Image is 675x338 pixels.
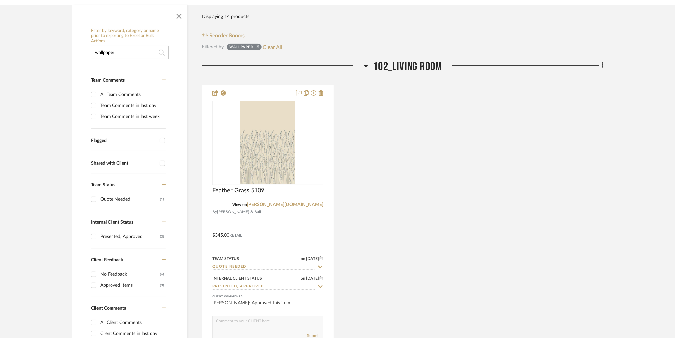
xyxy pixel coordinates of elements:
div: Flagged [91,138,156,144]
span: 102_Living Room [373,60,442,74]
span: Team Status [91,183,115,187]
div: Team Comments in last day [100,100,164,111]
div: Shared with Client [91,161,156,166]
span: Feather Grass 5109 [212,187,264,194]
span: [PERSON_NAME] & Ball [217,209,261,215]
span: By [212,209,217,215]
div: Presented, Approved [100,231,160,242]
span: Team Comments [91,78,125,83]
span: View on [232,203,247,207]
span: [DATE] [305,256,320,261]
div: Quote Needed [100,194,160,205]
div: No Feedback [100,269,160,280]
span: [DATE] [305,276,320,281]
span: Internal Client Status [91,220,133,225]
a: [PERSON_NAME][DOMAIN_NAME] [247,202,323,207]
div: Team Comments in last week [100,111,164,122]
div: (3) [160,231,164,242]
button: Reorder Rooms [202,32,245,40]
div: Displaying 14 products [202,10,249,23]
img: Feather Grass 5109 [240,101,295,184]
button: Clear All [263,43,283,51]
span: Reorder Rooms [210,32,245,40]
div: [PERSON_NAME]: Approved this item. [212,300,323,313]
span: Client Feedback [91,258,123,262]
div: (6) [160,269,164,280]
div: (1) [160,194,164,205]
span: Client Comments [91,306,126,311]
div: Internal Client Status [212,275,262,281]
h6: Filter by keyword, category or name prior to exporting to Excel or Bulk Actions [91,28,169,44]
div: Filtered by [202,43,224,51]
div: (3) [160,280,164,291]
span: on [301,276,305,280]
div: Team Status [212,256,239,262]
input: Type to Search… [212,264,315,270]
button: Close [172,8,186,22]
input: Search within 14 results [91,46,169,59]
div: All Team Comments [100,89,164,100]
div: wallpaper [229,45,253,51]
div: All Client Comments [100,317,164,328]
input: Type to Search… [212,284,315,290]
div: Approved Items [100,280,160,291]
span: on [301,257,305,261]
